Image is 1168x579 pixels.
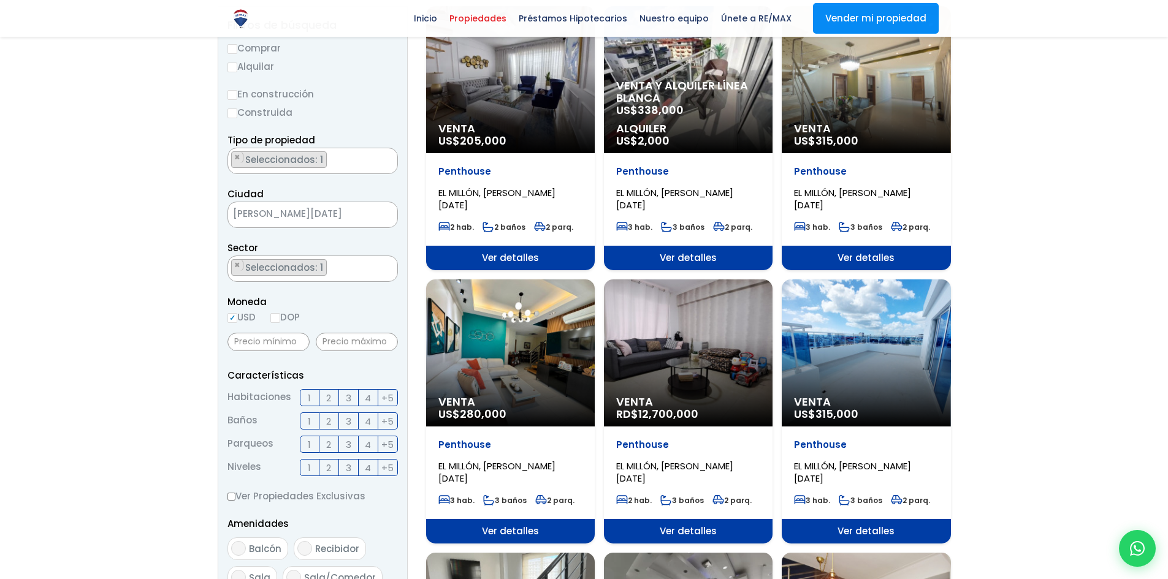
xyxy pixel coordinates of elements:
[227,436,273,453] span: Parqueos
[616,460,733,485] span: EL MILLÓN, [PERSON_NAME][DATE]
[231,259,327,276] li: EL MILLÓN
[270,313,280,323] input: DOP
[660,495,704,505] span: 3 baños
[244,153,326,166] span: Seleccionados: 1
[227,309,256,325] label: USD
[604,279,773,543] a: Venta RD$12,700,000 Penthouse EL MILLÓN, [PERSON_NAME][DATE] 2 hab. 3 baños 2 parq. Ver detalles
[794,133,858,148] span: US$
[227,59,398,74] label: Alquilar
[231,151,327,168] li: PENTHOUSE
[384,259,391,271] button: Remove all items
[438,123,582,135] span: Venta
[604,519,773,543] span: Ver detalles
[227,294,398,309] span: Moneda
[308,414,311,429] span: 1
[367,205,385,225] button: Remove all items
[815,133,858,148] span: 315,000
[365,437,371,452] span: 4
[227,108,237,118] input: Construida
[438,439,582,451] p: Penthouse
[227,389,291,406] span: Habitaciones
[227,493,235,501] input: Ver Propiedades Exclusivas
[534,222,573,232] span: 2 parq.
[227,134,315,146] span: Tipo de propiedad
[381,390,394,406] span: +5
[604,246,773,270] span: Ver detalles
[483,495,527,505] span: 3 baños
[381,437,394,452] span: +5
[616,80,760,104] span: Venta y alquiler línea blanca
[438,165,582,178] p: Penthouse
[365,414,371,429] span: 4
[815,406,858,422] span: 315,000
[794,495,830,505] span: 3 hab.
[270,309,300,325] label: DOP
[794,186,911,211] span: EL MILLÓN, [PERSON_NAME][DATE]
[346,460,351,475] span: 3
[228,148,235,175] textarea: Search
[426,519,595,543] span: Ver detalles
[230,8,251,29] img: Logo de REMAX
[794,460,911,485] span: EL MILLÓN, [PERSON_NAME][DATE]
[227,459,261,476] span: Niveles
[438,133,506,148] span: US$
[483,222,525,232] span: 2 baños
[346,390,351,406] span: 3
[713,222,752,232] span: 2 parq.
[604,6,773,270] a: Venta y alquiler línea blanca US$338,000 Alquiler US$2,000 Penthouse EL MILLÓN, [PERSON_NAME][DAT...
[794,406,858,422] span: US$
[365,390,371,406] span: 4
[228,256,235,282] textarea: Search
[308,390,311,406] span: 1
[227,202,398,228] span: SANTO DOMINGO DE GUZMÁN
[535,495,574,505] span: 2 parq.
[227,62,237,72] input: Alquilar
[308,437,311,452] span: 1
[326,460,331,475] span: 2
[227,516,398,531] p: Amenidades
[426,279,595,543] a: Venta US$280,000 Penthouse EL MILLÓN, [PERSON_NAME][DATE] 3 hab. 3 baños 2 parq. Ver detalles
[227,313,237,323] input: USD
[616,439,760,451] p: Penthouse
[227,90,237,100] input: En construcción
[315,542,359,555] span: Recibidor
[891,495,930,505] span: 2 parq.
[308,460,311,475] span: 1
[438,186,555,211] span: EL MILLÓN, [PERSON_NAME][DATE]
[782,279,950,543] a: Venta US$315,000 Penthouse EL MILLÓN, [PERSON_NAME][DATE] 3 hab. 3 baños 2 parq. Ver detalles
[244,261,326,274] span: Seleccionados: 1
[438,396,582,408] span: Venta
[408,9,443,28] span: Inicio
[234,260,240,271] span: ×
[661,222,704,232] span: 3 baños
[839,222,882,232] span: 3 baños
[316,333,398,351] input: Precio máximo
[227,86,398,102] label: En construcción
[794,165,938,178] p: Penthouse
[460,133,506,148] span: 205,000
[227,105,398,120] label: Construida
[234,152,240,163] span: ×
[227,44,237,54] input: Comprar
[638,133,670,148] span: 2,000
[346,437,351,452] span: 3
[794,222,830,232] span: 3 hab.
[616,133,670,148] span: US$
[426,246,595,270] span: Ver detalles
[616,222,652,232] span: 3 hab.
[227,40,398,56] label: Comprar
[633,9,715,28] span: Nuestro equipo
[782,246,950,270] span: Ver detalles
[326,390,331,406] span: 2
[616,186,733,211] span: EL MILLÓN, [PERSON_NAME][DATE]
[384,152,391,163] span: ×
[384,260,391,271] span: ×
[616,406,698,422] span: RD$
[381,460,394,475] span: +5
[346,414,351,429] span: 3
[326,414,331,429] span: 2
[616,165,760,178] p: Penthouse
[227,488,398,504] label: Ver Propiedades Exclusivas
[638,102,684,118] span: 338,000
[794,439,938,451] p: Penthouse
